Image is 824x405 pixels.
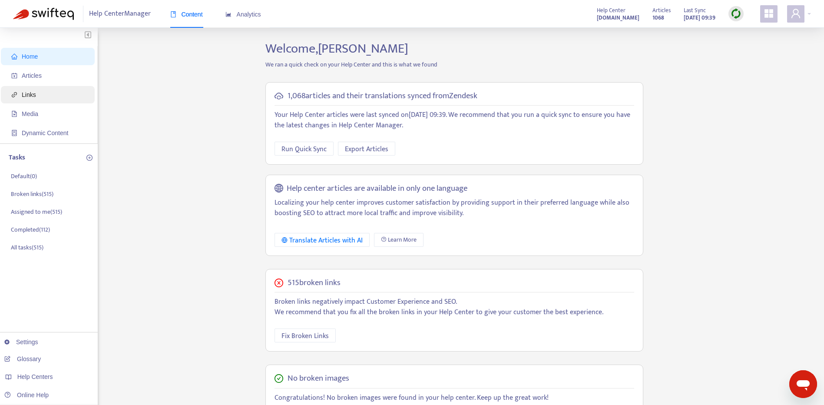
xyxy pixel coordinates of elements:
[22,72,42,79] span: Articles
[789,370,817,398] iframe: Button to launch messaging window
[281,331,329,342] span: Fix Broken Links
[11,53,17,60] span: home
[11,172,37,181] p: Default ( 0 )
[22,110,38,117] span: Media
[170,11,203,18] span: Content
[764,8,774,19] span: appstore
[684,13,715,23] strong: [DATE] 09:39
[22,129,68,136] span: Dynamic Content
[259,60,650,69] p: We ran a quick check on your Help Center and this is what we found
[597,6,625,15] span: Help Center
[275,279,283,287] span: close-circle
[275,297,634,318] p: Broken links negatively impact Customer Experience and SEO. We recommend that you fix all the bro...
[275,110,634,131] p: Your Help Center articles were last synced on [DATE] 09:39 . We recommend that you run a quick sy...
[89,6,151,22] span: Help Center Manager
[275,184,283,194] span: global
[4,355,41,362] a: Glossary
[17,373,53,380] span: Help Centers
[225,11,261,18] span: Analytics
[275,233,370,247] button: Translate Articles with AI
[22,53,38,60] span: Home
[684,6,706,15] span: Last Sync
[338,142,395,156] button: Export Articles
[345,144,388,155] span: Export Articles
[288,278,341,288] h5: 515 broken links
[275,92,283,100] span: cloud-sync
[11,207,62,216] p: Assigned to me ( 515 )
[731,8,741,19] img: sync.dc5367851b00ba804db3.png
[275,198,634,219] p: Localizing your help center improves customer satisfaction by providing support in their preferre...
[9,153,25,163] p: Tasks
[275,329,336,342] button: Fix Broken Links
[4,392,49,398] a: Online Help
[374,233,424,247] a: Learn More
[597,13,639,23] a: [DOMAIN_NAME]
[11,73,17,79] span: account-book
[170,11,176,17] span: book
[281,235,363,246] div: Translate Articles with AI
[11,130,17,136] span: container
[388,235,417,245] span: Learn More
[22,91,36,98] span: Links
[652,13,664,23] strong: 1068
[275,142,334,156] button: Run Quick Sync
[86,155,93,161] span: plus-circle
[4,339,38,345] a: Settings
[11,189,53,199] p: Broken links ( 515 )
[13,8,74,20] img: Swifteq
[287,184,467,194] h5: Help center articles are available in only one language
[791,8,801,19] span: user
[281,144,327,155] span: Run Quick Sync
[225,11,232,17] span: area-chart
[11,111,17,117] span: file-image
[11,243,43,252] p: All tasks ( 515 )
[275,393,634,403] p: Congratulations! No broken images were found in your help center. Keep up the great work!
[11,225,50,234] p: Completed ( 112 )
[652,6,671,15] span: Articles
[288,91,477,101] h5: 1,068 articles and their translations synced from Zendesk
[288,374,349,384] h5: No broken images
[275,374,283,383] span: check-circle
[265,38,408,60] span: Welcome, [PERSON_NAME]
[11,92,17,98] span: link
